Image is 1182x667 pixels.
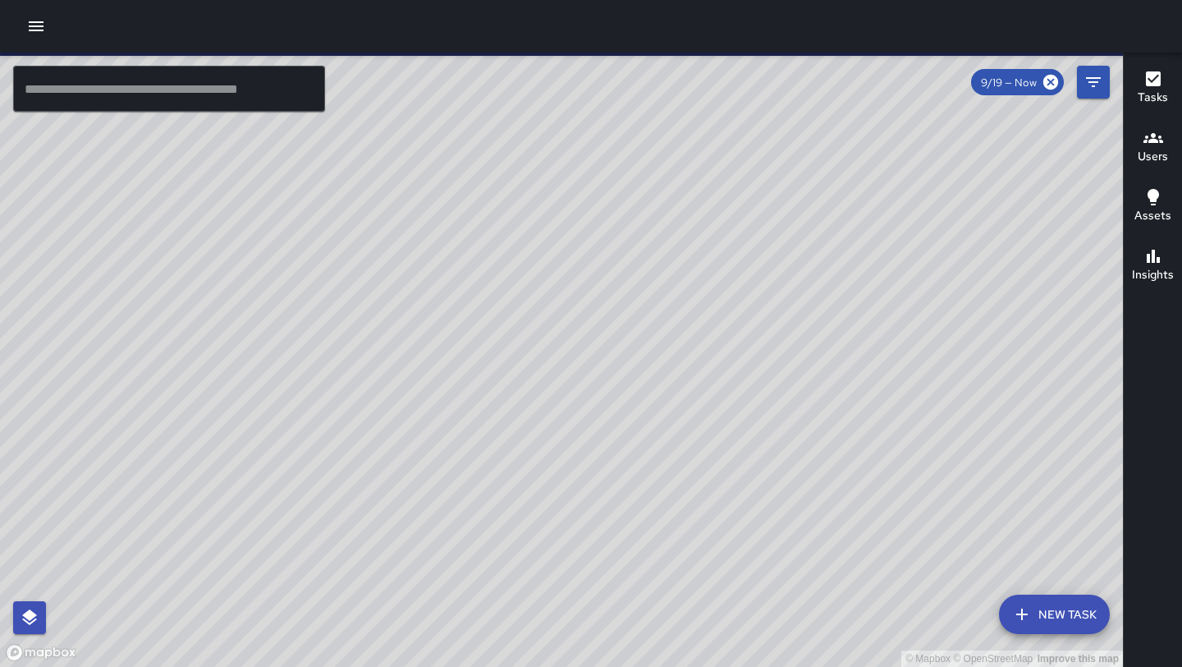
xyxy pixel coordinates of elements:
[971,69,1064,95] div: 9/19 — Now
[1138,89,1168,107] h6: Tasks
[1124,118,1182,177] button: Users
[1077,66,1110,99] button: Filters
[1124,237,1182,296] button: Insights
[1132,266,1174,284] h6: Insights
[1138,148,1168,166] h6: Users
[971,76,1047,90] span: 9/19 — Now
[1134,207,1171,225] h6: Assets
[999,595,1110,634] button: New Task
[1124,177,1182,237] button: Assets
[1124,59,1182,118] button: Tasks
